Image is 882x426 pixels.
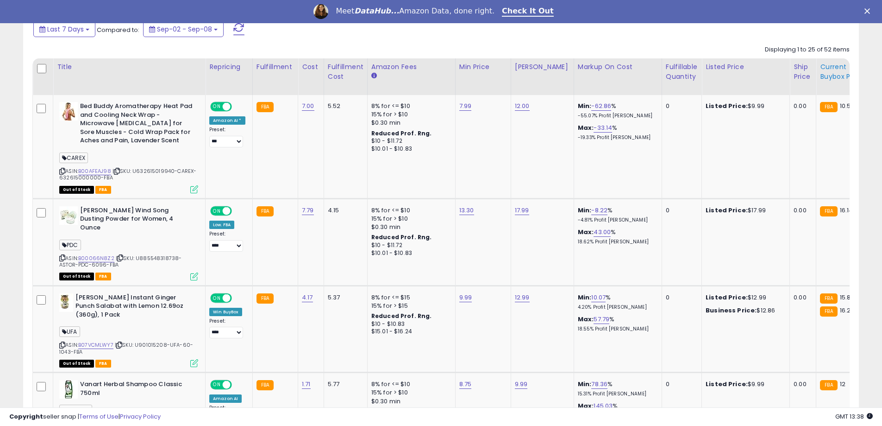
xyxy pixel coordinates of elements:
a: 57.79 [594,315,609,324]
b: Min: [578,102,592,110]
small: FBA [256,206,274,216]
div: $0.30 min [371,397,448,406]
div: % [578,206,655,223]
span: ON [211,294,223,302]
a: 12.99 [515,293,530,302]
a: 13.30 [459,206,474,215]
div: 15% for > $10 [371,215,448,223]
small: FBA [256,102,274,112]
a: Terms of Use [79,412,119,421]
div: % [578,380,655,397]
span: FBA [95,273,111,280]
div: Amazon AI * [209,116,245,125]
p: -55.07% Profit [PERSON_NAME] [578,113,655,119]
div: Preset: [209,231,245,252]
button: Sep-02 - Sep-08 [143,21,224,37]
div: Title [57,62,201,72]
div: seller snap | | [9,413,161,421]
b: Min: [578,293,592,302]
div: $9.99 [706,102,782,110]
b: Listed Price: [706,102,748,110]
b: Reduced Prof. Rng. [371,233,432,241]
b: Business Price: [706,306,757,315]
div: $12.99 [706,293,782,302]
b: Reduced Prof. Rng. [371,129,432,137]
a: 1.71 [302,380,311,389]
span: ON [211,103,223,111]
b: Listed Price: [706,380,748,388]
a: Check It Out [502,6,554,17]
div: 8% for <= $10 [371,206,448,215]
span: 16.29 [840,306,855,315]
b: [PERSON_NAME] Instant Ginger Punch Salabat with Lemon 12.69oz (360g), 1 Pack [75,293,188,322]
a: -8.22 [591,206,607,215]
p: 18.62% Profit [PERSON_NAME] [578,239,655,245]
div: 5.37 [328,293,360,302]
span: 15.82 [840,293,855,302]
span: OFF [231,294,245,302]
a: Privacy Policy [120,412,161,421]
a: 17.99 [515,206,529,215]
span: UFA [59,326,80,337]
img: 41VKWo-giPL._SL40_.jpg [59,293,73,312]
b: Max: [578,228,594,236]
small: FBA [820,293,837,304]
b: Max: [578,123,594,132]
div: Markup on Cost [578,62,658,72]
b: [PERSON_NAME] Wind Song Dusting Powder for Women, 4 Ounce [80,206,193,235]
div: 4.15 [328,206,360,215]
div: Preset: [209,127,245,147]
div: Amazon AI [209,394,242,403]
span: All listings that are currently out of stock and unavailable for purchase on Amazon [59,360,94,368]
a: -33.14 [594,123,612,133]
a: B00066N8Z2 [78,254,114,262]
div: Current Buybox Price [820,62,868,82]
div: Fulfillment [256,62,294,72]
span: All listings that are currently out of stock and unavailable for purchase on Amazon [59,186,94,194]
a: 8.75 [459,380,472,389]
strong: Copyright [9,412,43,421]
div: $10.01 - $10.83 [371,145,448,153]
p: -4.81% Profit [PERSON_NAME] [578,217,655,223]
div: 0.00 [794,293,809,302]
a: 7.99 [459,102,472,111]
small: Amazon Fees. [371,72,377,80]
div: $15.01 - $16.24 [371,328,448,336]
div: Low. FBA [209,221,234,229]
div: Repricing [209,62,249,72]
a: 9.99 [515,380,528,389]
b: Bed Buddy Aromatherapy Heat Pad and Cooling Neck Wrap - Microwave [MEDICAL_DATA] for Sore Muscles... [80,102,193,147]
b: Max: [578,315,594,324]
span: 12 [840,380,845,388]
span: FBA [95,186,111,194]
div: ASIN: [59,293,198,367]
div: 0.00 [794,102,809,110]
div: % [578,124,655,141]
div: $9.99 [706,380,782,388]
small: FBA [256,380,274,390]
span: All listings that are currently out of stock and unavailable for purchase on Amazon [59,273,94,280]
div: % [578,293,655,311]
p: 4.20% Profit [PERSON_NAME] [578,304,655,311]
div: Cost [302,62,320,72]
img: Profile image for Georgie [313,4,328,19]
div: % [578,228,655,245]
div: ASIN: [59,102,198,192]
a: 7.00 [302,102,314,111]
b: Listed Price: [706,206,748,215]
div: $17.99 [706,206,782,215]
div: 5.77 [328,380,360,388]
div: $0.30 min [371,223,448,231]
span: Last 7 Days [47,25,84,34]
div: Listed Price [706,62,786,72]
b: Min: [578,206,592,215]
span: FBA [95,360,111,368]
img: 41J1+O4BE3L._SL40_.jpg [59,102,78,121]
th: The percentage added to the cost of goods (COGS) that forms the calculator for Min & Max prices. [574,58,662,95]
small: FBA [256,293,274,304]
div: 0.00 [794,380,809,388]
div: 0 [666,206,694,215]
span: 10.5 [840,102,851,110]
a: -62.86 [591,102,611,111]
a: B00AFEAJ98 [78,167,111,175]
